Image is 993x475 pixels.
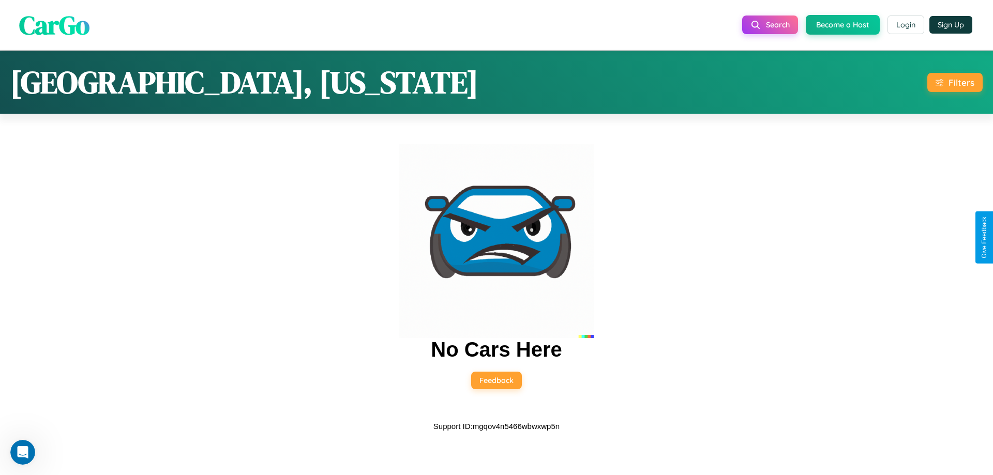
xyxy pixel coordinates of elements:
button: Sign Up [929,16,972,34]
h1: [GEOGRAPHIC_DATA], [US_STATE] [10,61,478,103]
button: Feedback [471,372,522,389]
button: Login [887,16,924,34]
div: Filters [949,77,974,88]
span: CarGo [19,7,89,42]
div: Give Feedback [981,217,988,258]
img: car [399,144,594,338]
span: Search [766,20,790,29]
h2: No Cars Here [431,338,562,361]
button: Search [742,16,798,34]
button: Become a Host [806,15,880,35]
iframe: Intercom live chat [10,440,35,465]
p: Support ID: mgqov4n5466wbwxwp5n [433,419,560,433]
button: Filters [927,73,983,92]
